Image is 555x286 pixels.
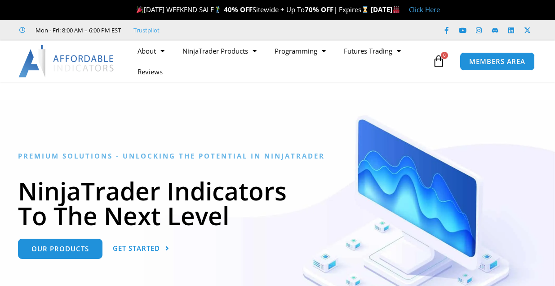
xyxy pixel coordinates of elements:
span: Our Products [31,245,89,252]
a: Our Products [18,239,102,259]
a: Click Here [409,5,440,14]
strong: 40% OFF [224,5,253,14]
strong: [DATE] [371,5,400,14]
nav: Menu [129,41,431,82]
h1: NinjaTrader Indicators To The Next Level [18,178,537,228]
img: 🏭 [393,6,400,13]
a: Trustpilot [133,25,160,36]
a: Programming [266,41,335,61]
a: MEMBERS AREA [460,52,535,71]
a: About [129,41,173,61]
span: Get Started [113,245,160,252]
img: 🎉 [137,6,143,13]
span: 0 [441,52,448,59]
a: NinjaTrader Products [173,41,266,61]
a: Futures Trading [335,41,410,61]
img: LogoAI | Affordable Indicators – NinjaTrader [18,45,115,77]
span: MEMBERS AREA [469,58,525,65]
a: 0 [419,48,458,74]
img: 🏌️‍♂️ [214,6,221,13]
span: [DATE] WEEKEND SALE Sitewide + Up To | Expires [134,5,370,14]
span: Mon - Fri: 8:00 AM – 6:00 PM EST [33,25,121,36]
a: Get Started [113,239,169,259]
img: ⌛ [362,6,369,13]
h6: Premium Solutions - Unlocking the Potential in NinjaTrader [18,152,537,160]
a: Reviews [129,61,172,82]
strong: 70% OFF [305,5,333,14]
